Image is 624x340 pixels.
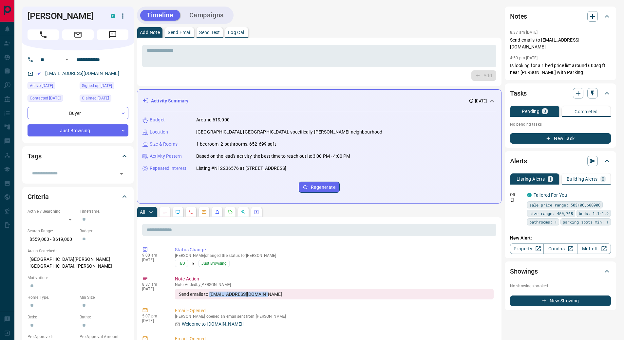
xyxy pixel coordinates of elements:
div: condos.ca [111,14,115,18]
p: Timeframe: [80,208,128,214]
p: [PERSON_NAME] opened an email sent from [PERSON_NAME] [175,314,494,319]
a: Mr.Loft [577,243,611,254]
h2: Criteria [28,191,49,202]
p: $559,000 - $619,000 [28,234,76,245]
p: Baths: [80,314,128,320]
div: Send emails to [EMAIL_ADDRESS][DOMAIN_NAME] [175,289,494,299]
svg: Notes [162,209,167,215]
span: sale price range: 503100,680900 [529,202,600,208]
p: 1 [549,177,552,181]
p: Around 619,000 [196,116,230,123]
svg: Emails [201,209,207,215]
p: [DATE] [475,98,487,104]
div: Criteria [28,189,128,205]
p: Actively Searching: [28,208,76,214]
span: Claimed [DATE] [82,95,109,101]
p: Budget: [80,228,128,234]
a: Property [510,243,544,254]
h1: [PERSON_NAME] [28,11,101,21]
p: [GEOGRAPHIC_DATA], [GEOGRAPHIC_DATA], specifically [PERSON_NAME] neighbourhood [196,129,382,135]
span: Active [DATE] [30,82,53,89]
span: Contacted [DATE] [30,95,61,101]
div: condos.ca [527,193,532,197]
p: Building Alerts [567,177,598,181]
p: Email - Opened [175,307,494,314]
div: Buyer [28,107,128,119]
h2: Alerts [510,156,527,166]
span: Message [97,29,128,40]
p: [DATE] [142,318,165,323]
p: No showings booked [510,283,611,289]
button: New Showing [510,295,611,306]
button: Open [117,169,126,178]
div: Tasks [510,85,611,101]
p: Search Range: [28,228,76,234]
p: 0 [543,109,546,114]
svg: Lead Browsing Activity [175,209,180,215]
span: size range: 450,768 [529,210,573,217]
p: Send emails to [EMAIL_ADDRESS][DOMAIN_NAME] [510,37,611,50]
p: Budget [150,116,165,123]
p: Beds: [28,314,76,320]
p: Send Text [199,30,220,35]
p: Size & Rooms [150,141,178,148]
p: Based on the lead's activity, the best time to reach out is: 3:00 PM - 4:00 PM [196,153,350,160]
p: Pending [522,109,539,114]
svg: Agent Actions [254,209,259,215]
p: [DATE] [142,258,165,262]
div: Notes [510,9,611,24]
div: Alerts [510,153,611,169]
a: Tailored For You [534,192,567,198]
div: Wed Jul 30 2025 [80,82,128,91]
div: Wed Jul 30 2025 [28,95,76,104]
p: Listing #N12236576 at [STREET_ADDRESS] [196,165,286,172]
svg: Push Notification Only [510,198,515,202]
p: [DATE] [142,287,165,291]
p: Min Size: [80,295,128,300]
div: Tags [28,148,128,164]
p: Location [150,129,168,135]
p: Is looking for a 1 bed price list around 600sq ft. near [PERSON_NAME] with Parking [510,62,611,76]
p: Pre-Approval Amount: [80,334,128,340]
span: Email [62,29,94,40]
h2: Tasks [510,88,527,98]
p: Off [510,192,523,198]
span: bathrooms: 1 [529,219,557,225]
div: Showings [510,263,611,279]
p: New Alert: [510,235,611,242]
svg: Requests [228,209,233,215]
a: Condos [543,243,577,254]
p: Log Call [228,30,245,35]
p: Activity Summary [151,98,188,104]
p: Completed [575,109,598,114]
h2: Tags [28,151,41,161]
p: Areas Searched: [28,248,128,254]
span: Just Browsing [201,260,227,267]
p: Note Added by [PERSON_NAME] [175,282,494,287]
h2: Notes [510,11,527,22]
button: Regenerate [299,182,340,193]
div: Wed Jul 30 2025 [28,82,76,91]
span: parking spots min: 1 [563,219,609,225]
button: Timeline [140,10,180,21]
svg: Opportunities [241,209,246,215]
p: 8:37 am [142,282,165,287]
button: New Task [510,133,611,144]
p: [GEOGRAPHIC_DATA][PERSON_NAME][GEOGRAPHIC_DATA], [PERSON_NAME] [28,254,128,272]
p: No pending tasks [510,119,611,129]
div: Activity Summary[DATE] [142,95,496,107]
div: Just Browsing [28,124,128,136]
p: 4:50 pm [DATE] [510,56,538,60]
p: Send Email [168,30,191,35]
p: Activity Pattern [150,153,182,160]
span: Signed up [DATE] [82,82,112,89]
h2: Showings [510,266,538,277]
p: 1 bedroom, 2 bathrooms, 652-699 sqft [196,141,276,148]
p: Motivation: [28,275,128,281]
span: TBD [178,260,185,267]
p: All [140,210,145,214]
svg: Email Verified [36,71,41,76]
p: Welcome to [DOMAIN_NAME]! [182,321,244,328]
button: Open [63,56,71,63]
p: Note Action [175,276,494,282]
